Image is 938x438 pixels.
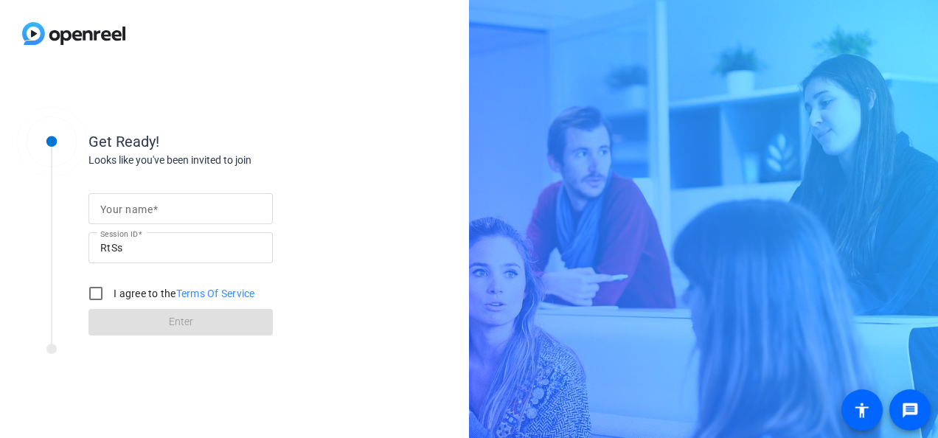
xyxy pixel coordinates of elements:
mat-label: Session ID [100,229,138,238]
mat-icon: accessibility [853,401,871,419]
div: Get Ready! [88,131,383,153]
a: Terms Of Service [176,288,255,299]
mat-label: Your name [100,204,153,215]
div: Looks like you've been invited to join [88,153,383,168]
label: I agree to the [111,286,255,301]
mat-icon: message [901,401,919,419]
